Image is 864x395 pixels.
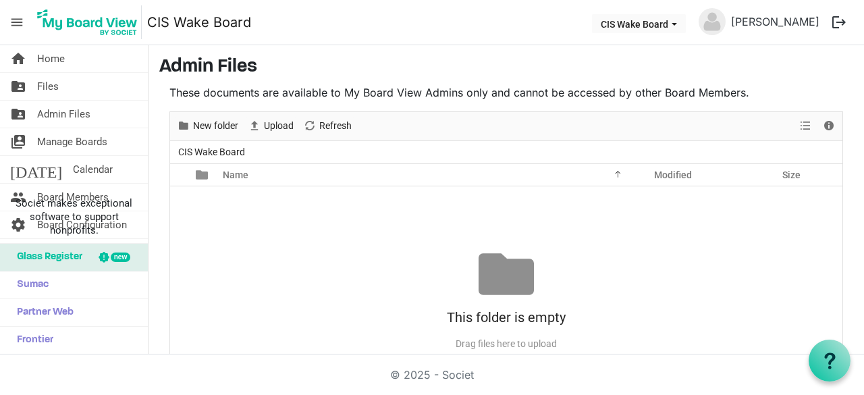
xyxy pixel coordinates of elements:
div: This folder is empty [170,302,842,333]
div: Drag files here to upload [170,333,842,355]
button: Details [820,117,838,134]
button: View dropdownbutton [797,117,813,134]
div: Upload [243,112,298,140]
span: [DATE] [10,156,62,183]
a: CIS Wake Board [147,9,251,36]
span: menu [4,9,30,35]
span: folder_shared [10,73,26,100]
span: Frontier [10,327,53,354]
span: Glass Register [10,244,82,271]
span: New folder [192,117,240,134]
span: Societ makes exceptional software to support nonprofits. [6,196,142,237]
div: Refresh [298,112,356,140]
span: Manage Boards [37,128,107,155]
span: Refresh [318,117,353,134]
span: Admin Files [37,101,90,128]
div: new [111,253,130,262]
button: logout [825,8,853,36]
img: no-profile-picture.svg [699,8,726,35]
span: Modified [654,169,692,180]
button: Upload [246,117,296,134]
span: folder_shared [10,101,26,128]
span: Upload [263,117,295,134]
span: Sumac [10,271,49,298]
span: Board Members [37,184,109,211]
a: My Board View Logo [33,5,147,39]
a: [PERSON_NAME] [726,8,825,35]
span: CIS Wake Board [175,144,248,161]
div: View [794,112,817,140]
span: home [10,45,26,72]
button: Refresh [301,117,354,134]
img: My Board View Logo [33,5,142,39]
button: New folder [175,117,241,134]
div: New folder [172,112,243,140]
span: Size [782,169,801,180]
p: These documents are available to My Board View Admins only and cannot be accessed by other Board ... [169,84,843,101]
span: Name [223,169,248,180]
span: Calendar [73,156,113,183]
span: Partner Web [10,299,74,326]
span: switch_account [10,128,26,155]
a: © 2025 - Societ [390,368,474,381]
span: Home [37,45,65,72]
span: people [10,184,26,211]
h3: Admin Files [159,56,853,79]
span: Files [37,73,59,100]
button: CIS Wake Board dropdownbutton [592,14,686,33]
div: Details [817,112,840,140]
